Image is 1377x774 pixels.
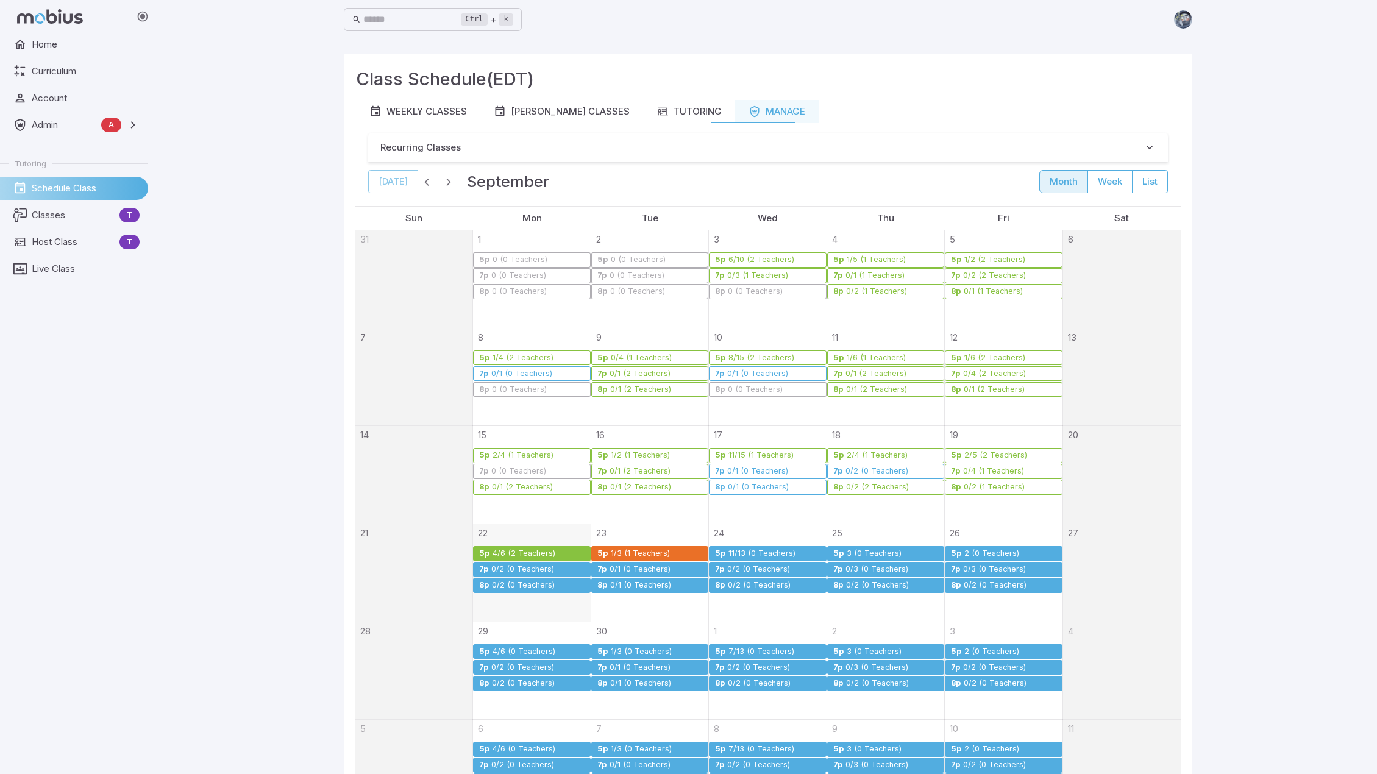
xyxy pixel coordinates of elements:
button: month [1039,170,1088,193]
td: September 18, 2025 [827,426,944,524]
div: 2/5 (2 Teachers) [964,451,1028,460]
kbd: k [499,13,513,26]
a: October 10, 2025 [945,720,958,736]
div: 0/2 (0 Teachers) [491,761,555,770]
div: 8p [833,385,844,394]
div: 0/1 (2 Teachers) [963,385,1025,394]
div: 0/2 (0 Teachers) [491,581,555,590]
td: September 21, 2025 [355,524,473,622]
a: Tuesday [637,207,663,230]
td: October 1, 2025 [709,622,827,720]
a: Wednesday [753,207,783,230]
div: 0/1 (0 Teachers) [610,679,672,688]
a: October 1, 2025 [709,622,717,638]
div: 7p [950,271,961,280]
td: September 9, 2025 [591,328,708,426]
div: 1/6 (2 Teachers) [964,353,1026,363]
button: list [1132,170,1168,193]
button: Recurring Classes [368,133,1168,162]
div: 1/3 (1 Teachers) [610,549,671,558]
td: September 20, 2025 [1062,426,1180,524]
div: 7p [833,369,843,378]
td: August 31, 2025 [355,230,473,328]
div: 8p [479,287,489,296]
div: 0/2 (2 Teachers) [962,271,1027,280]
div: 5p [950,353,962,363]
div: 0/1 (0 Teachers) [609,761,671,770]
div: 0 (0 Teachers) [491,287,547,296]
a: September 24, 2025 [709,524,724,540]
div: 7p [833,663,843,672]
td: September 7, 2025 [355,328,473,426]
div: 8p [597,581,608,590]
div: 0/2 (0 Teachers) [491,565,555,574]
div: 0/2 (0 Teachers) [491,679,555,688]
div: Manage [749,105,805,118]
div: 0/1 (2 Teachers) [610,483,672,492]
div: 0/2 (0 Teachers) [963,679,1027,688]
a: September 22, 2025 [473,524,488,540]
div: 5p [833,549,844,558]
td: September 4, 2025 [827,230,944,328]
div: 3 (0 Teachers) [846,745,902,754]
span: Account [32,91,140,105]
div: 0/1 (0 Teachers) [727,483,789,492]
div: 7p [597,761,607,770]
div: 5p [479,451,490,460]
div: 0/4 (1 Teachers) [610,353,672,363]
div: 0 (0 Teachers) [609,271,665,280]
td: September 26, 2025 [945,524,1062,622]
td: October 3, 2025 [945,622,1062,720]
div: 8p [950,581,961,590]
div: 8p [597,483,608,492]
div: 0/1 (1 Teachers) [845,271,905,280]
div: 0 (0 Teachers) [491,385,547,394]
a: September 14, 2025 [355,426,369,442]
div: 5p [597,255,608,265]
div: 5p [833,745,844,754]
td: September 24, 2025 [709,524,827,622]
div: 0/2 (0 Teachers) [962,761,1027,770]
a: October 9, 2025 [827,720,838,736]
a: October 8, 2025 [709,720,719,736]
div: 7p [597,565,607,574]
a: Sunday [400,207,427,230]
div: 3 (0 Teachers) [846,647,902,656]
div: 8p [479,581,489,590]
div: 8p [597,287,608,296]
div: 0 (0 Teachers) [491,271,547,280]
div: 8p [950,483,961,492]
div: 7p [597,467,607,476]
div: 7p [714,761,725,770]
div: 0/3 (0 Teachers) [845,663,909,672]
div: 7p [714,467,725,476]
div: 8p [479,679,489,688]
div: 1/4 (2 Teachers) [492,353,554,363]
a: September 26, 2025 [945,524,960,540]
a: September 7, 2025 [355,328,366,344]
div: 8p [950,679,961,688]
a: October 11, 2025 [1063,720,1074,736]
div: 0/2 (1 Teachers) [845,287,908,296]
a: September 27, 2025 [1063,524,1078,540]
div: 7p [714,369,725,378]
a: September 11, 2025 [827,328,838,344]
div: 0/2 (0 Teachers) [727,663,791,672]
td: September 10, 2025 [709,328,827,426]
td: September 22, 2025 [473,524,591,622]
div: 5p [714,549,726,558]
h3: Class Schedule (EDT) [356,66,534,93]
td: September 11, 2025 [827,328,944,426]
button: week [1087,170,1133,193]
div: 0/2 (0 Teachers) [727,761,791,770]
div: 0/2 (0 Teachers) [962,663,1027,672]
div: 7p [479,663,489,672]
p: Recurring Classes [380,141,461,154]
td: September 13, 2025 [1062,328,1180,426]
div: 5p [597,745,608,754]
div: 7p [950,761,961,770]
div: 5p [950,255,962,265]
div: 7p [833,467,843,476]
div: Tutoring [656,105,722,118]
button: Next month [440,173,457,190]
